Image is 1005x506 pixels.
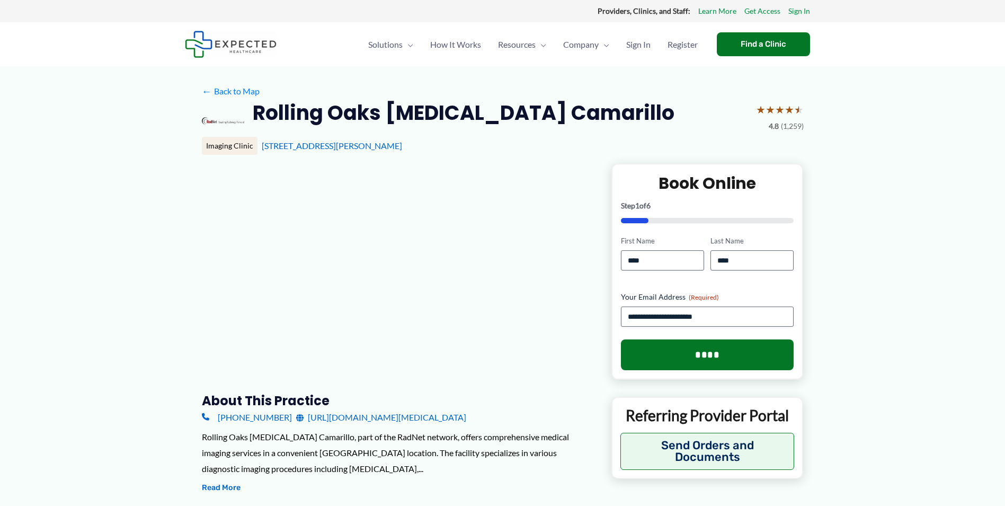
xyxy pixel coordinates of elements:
label: Your Email Address [621,292,794,302]
a: ←Back to Map [202,83,260,99]
button: Read More [202,482,241,494]
span: ★ [794,100,804,119]
img: Expected Healthcare Logo - side, dark font, small [185,31,277,58]
p: Referring Provider Portal [620,406,795,425]
span: (1,259) [781,119,804,133]
label: Last Name [710,236,794,246]
span: ★ [785,100,794,119]
span: 6 [646,201,651,210]
a: How It Works [422,26,490,63]
a: Get Access [744,4,780,18]
a: Sign In [618,26,659,63]
span: Resources [498,26,536,63]
span: ★ [766,100,775,119]
a: Learn More [698,4,736,18]
span: ★ [756,100,766,119]
button: Send Orders and Documents [620,433,795,470]
span: Solutions [368,26,403,63]
h2: Book Online [621,173,794,194]
a: Sign In [788,4,810,18]
p: Step of [621,202,794,210]
nav: Primary Site Navigation [360,26,706,63]
h3: About this practice [202,392,594,409]
a: [STREET_ADDRESS][PERSON_NAME] [262,141,402,151]
a: Register [659,26,706,63]
a: ResourcesMenu Toggle [490,26,555,63]
span: Menu Toggle [403,26,413,63]
a: SolutionsMenu Toggle [360,26,422,63]
span: Menu Toggle [536,26,546,63]
span: (Required) [689,293,719,301]
span: ← [202,86,212,96]
span: How It Works [430,26,481,63]
div: Rolling Oaks [MEDICAL_DATA] Camarillo, part of the RadNet network, offers comprehensive medical i... [202,429,594,476]
span: 4.8 [769,119,779,133]
span: Company [563,26,599,63]
span: ★ [775,100,785,119]
a: [URL][DOMAIN_NAME][MEDICAL_DATA] [296,409,466,425]
a: CompanyMenu Toggle [555,26,618,63]
span: 1 [635,201,639,210]
strong: Providers, Clinics, and Staff: [598,6,690,15]
a: [PHONE_NUMBER] [202,409,292,425]
h2: Rolling Oaks [MEDICAL_DATA] Camarillo [253,100,674,126]
a: Find a Clinic [717,32,810,56]
div: Imaging Clinic [202,137,257,155]
span: Sign In [626,26,651,63]
span: Register [668,26,698,63]
label: First Name [621,236,704,246]
span: Menu Toggle [599,26,609,63]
